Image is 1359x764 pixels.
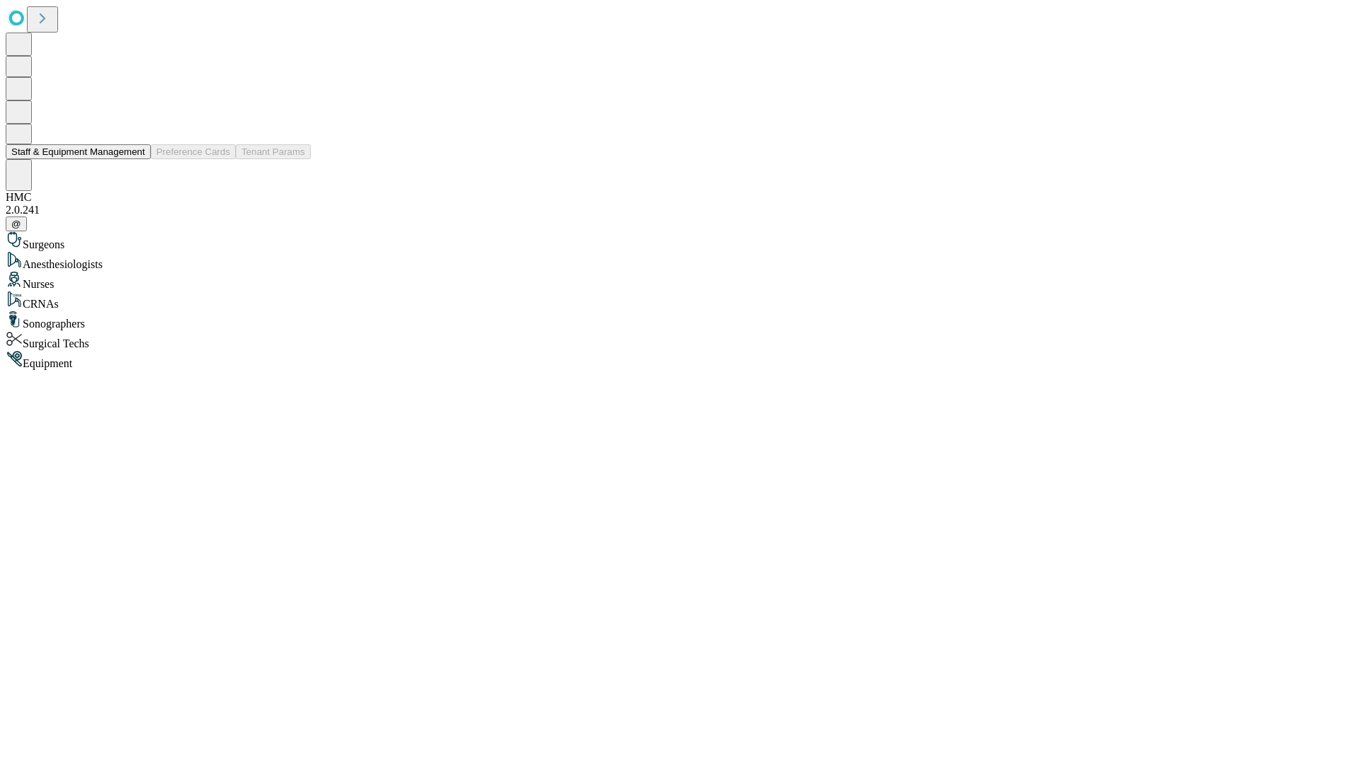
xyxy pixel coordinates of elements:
[6,330,1353,350] div: Surgical Techs
[236,144,311,159] button: Tenant Params
[6,291,1353,311] div: CRNAs
[6,144,151,159] button: Staff & Equipment Management
[11,219,21,229] span: @
[6,311,1353,330] div: Sonographers
[151,144,236,159] button: Preference Cards
[6,191,1353,204] div: HMC
[6,204,1353,216] div: 2.0.241
[6,251,1353,271] div: Anesthesiologists
[6,231,1353,251] div: Surgeons
[6,271,1353,291] div: Nurses
[6,216,27,231] button: @
[6,350,1353,370] div: Equipment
